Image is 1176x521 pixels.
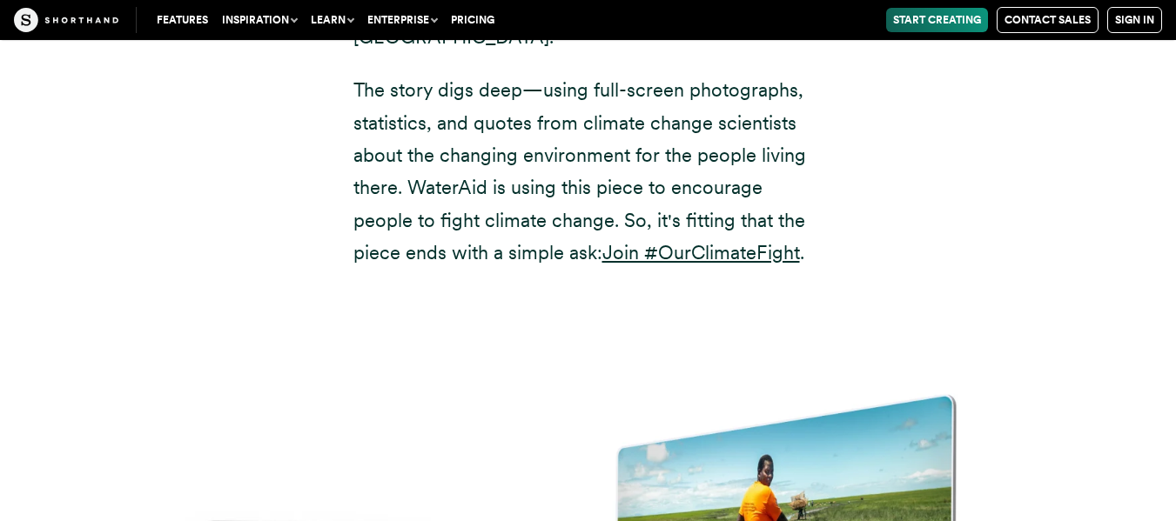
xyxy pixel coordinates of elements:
a: Features [150,8,215,32]
a: Join #OurClimateFight [602,241,800,264]
a: Pricing [444,8,501,32]
button: Enterprise [360,8,444,32]
a: Sign in [1107,7,1162,33]
a: Start Creating [886,8,988,32]
button: Learn [304,8,360,32]
button: Inspiration [215,8,304,32]
p: The story digs deep—using full-screen photographs, statistics, and quotes from climate change sci... [353,74,823,269]
a: Contact Sales [997,7,1099,33]
img: The Craft [14,8,118,32]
